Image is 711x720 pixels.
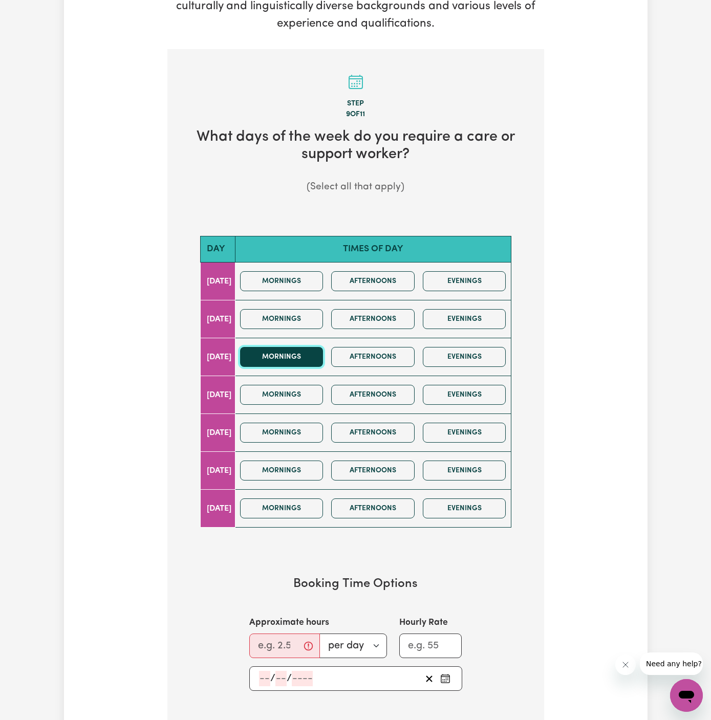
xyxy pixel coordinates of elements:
[399,634,462,658] input: e.g. 55
[200,490,235,528] td: [DATE]
[184,128,528,164] h2: What days of the week do you require a care or support worker?
[249,634,320,658] input: e.g. 2.5
[200,263,235,300] td: [DATE]
[184,98,528,110] div: Step
[240,423,324,443] button: Mornings
[235,236,511,262] th: Times of day
[423,347,506,367] button: Evenings
[423,461,506,481] button: Evenings
[184,180,528,195] p: (Select all that apply)
[421,671,437,686] button: Clear start date
[240,385,324,405] button: Mornings
[615,654,636,675] iframe: Close message
[240,271,324,291] button: Mornings
[331,498,415,518] button: Afternoons
[423,423,506,443] button: Evenings
[331,309,415,329] button: Afternoons
[200,236,235,262] th: Day
[640,652,703,675] iframe: Message from company
[331,423,415,443] button: Afternoons
[184,109,528,120] div: 9 of 11
[331,347,415,367] button: Afternoons
[200,452,235,490] td: [DATE]
[200,414,235,452] td: [DATE]
[399,616,448,629] label: Hourly Rate
[270,673,275,684] span: /
[200,300,235,338] td: [DATE]
[331,461,415,481] button: Afternoons
[423,498,506,518] button: Evenings
[200,577,511,592] h3: Booking Time Options
[670,679,703,712] iframe: Button to launch messaging window
[200,338,235,376] td: [DATE]
[423,385,506,405] button: Evenings
[331,385,415,405] button: Afternoons
[240,461,324,481] button: Mornings
[249,616,329,629] label: Approximate hours
[423,271,506,291] button: Evenings
[437,671,454,686] button: Pick an approximate start date
[331,271,415,291] button: Afternoons
[240,347,324,367] button: Mornings
[292,671,313,686] input: ----
[423,309,506,329] button: Evenings
[240,498,324,518] button: Mornings
[259,671,270,686] input: --
[287,673,292,684] span: /
[200,376,235,414] td: [DATE]
[275,671,287,686] input: --
[240,309,324,329] button: Mornings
